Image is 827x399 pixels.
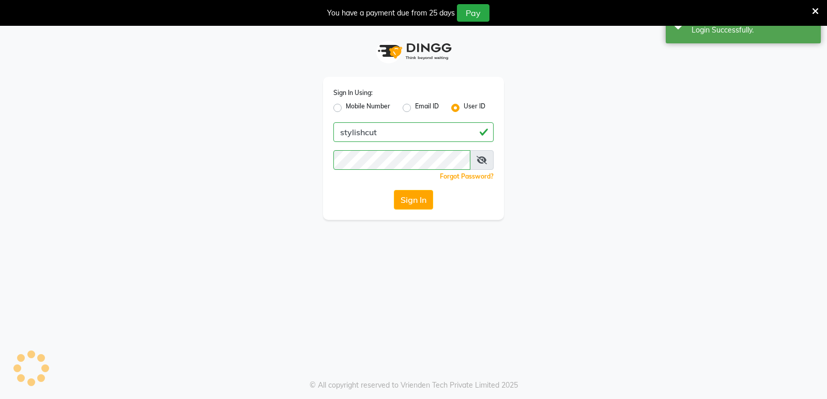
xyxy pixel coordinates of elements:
label: User ID [464,102,485,114]
button: Sign In [394,190,433,210]
input: Username [333,122,494,142]
img: logo1.svg [372,36,455,67]
a: Forgot Password? [440,172,494,180]
input: Username [333,150,470,170]
label: Mobile Number [346,102,390,114]
label: Sign In Using: [333,88,373,98]
button: Pay [457,4,489,22]
div: You have a payment due from 25 days [327,8,455,19]
div: Login Successfully. [692,25,813,36]
label: Email ID [415,102,439,114]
